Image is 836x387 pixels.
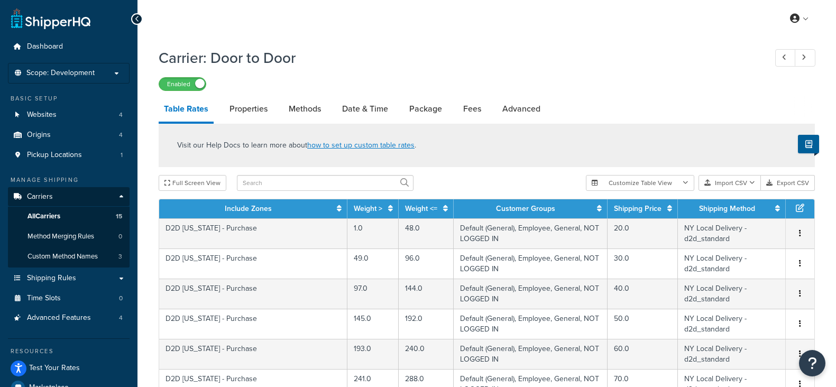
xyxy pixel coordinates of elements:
span: Time Slots [27,294,61,303]
p: Visit our Help Docs to learn more about . [177,140,416,151]
li: Pickup Locations [8,145,130,165]
td: Default (General), Employee, General, NOT LOGGED IN [454,279,608,309]
td: Default (General), Employee, General, NOT LOGGED IN [454,218,608,248]
td: NY Local Delivery - d2d_standard [678,218,786,248]
td: NY Local Delivery - d2d_standard [678,248,786,279]
li: Method Merging Rules [8,227,130,246]
li: Advanced Features [8,308,130,328]
button: Show Help Docs [798,135,819,153]
a: Origins4 [8,125,130,145]
div: Resources [8,347,130,356]
td: D2D [US_STATE] - Purchase [159,339,347,369]
td: 30.0 [608,248,678,279]
a: Date & Time [337,96,393,122]
button: Export CSV [761,175,815,191]
h1: Carrier: Door to Door [159,48,756,68]
span: Dashboard [27,42,63,51]
a: how to set up custom table rates [307,140,415,151]
a: Test Your Rates [8,358,130,377]
td: 193.0 [347,339,399,369]
a: Carriers [8,187,130,207]
a: Properties [224,96,273,122]
a: Advanced [497,96,546,122]
button: Import CSV [699,175,761,191]
td: D2D [US_STATE] - Purchase [159,279,347,309]
span: Carriers [27,192,53,201]
a: Customer Groups [496,203,555,214]
button: Open Resource Center [799,350,825,376]
td: 50.0 [608,309,678,339]
td: NY Local Delivery - d2d_standard [678,279,786,309]
td: 192.0 [399,309,454,339]
td: D2D [US_STATE] - Purchase [159,218,347,248]
li: Custom Method Names [8,247,130,266]
a: Fees [458,96,486,122]
li: Time Slots [8,289,130,308]
span: 3 [118,252,122,261]
span: 4 [119,110,123,119]
td: 96.0 [399,248,454,279]
a: Shipping Price [614,203,662,214]
span: Advanced Features [27,314,91,322]
td: 60.0 [608,339,678,369]
span: All Carriers [27,212,60,221]
span: Origins [27,131,51,140]
a: Package [404,96,447,122]
td: D2D [US_STATE] - Purchase [159,248,347,279]
a: Pickup Locations1 [8,145,130,165]
a: Advanced Features4 [8,308,130,328]
a: Method Merging Rules0 [8,227,130,246]
td: NY Local Delivery - d2d_standard [678,339,786,369]
td: 48.0 [399,218,454,248]
span: 1 [121,151,123,160]
td: NY Local Delivery - d2d_standard [678,309,786,339]
li: Websites [8,105,130,125]
td: 144.0 [399,279,454,309]
a: Table Rates [159,96,214,124]
a: Methods [283,96,326,122]
a: Weight > [354,203,382,214]
a: Custom Method Names3 [8,247,130,266]
span: 4 [119,131,123,140]
input: Search [237,175,414,191]
li: Dashboard [8,37,130,57]
span: Pickup Locations [27,151,82,160]
td: D2D [US_STATE] - Purchase [159,309,347,339]
a: Include Zones [225,203,272,214]
a: Shipping Method [699,203,755,214]
a: Websites4 [8,105,130,125]
li: Origins [8,125,130,145]
td: 1.0 [347,218,399,248]
td: Default (General), Employee, General, NOT LOGGED IN [454,309,608,339]
td: Default (General), Employee, General, NOT LOGGED IN [454,339,608,369]
button: Customize Table View [586,175,694,191]
label: Enabled [159,78,206,90]
span: Scope: Development [26,69,95,78]
span: 15 [116,212,122,221]
a: Weight <= [405,203,437,214]
span: Shipping Rules [27,274,76,283]
span: 4 [119,314,123,322]
div: Basic Setup [8,94,130,103]
span: 0 [119,294,123,303]
a: Time Slots0 [8,289,130,308]
span: 0 [118,232,122,241]
td: 40.0 [608,279,678,309]
li: Carriers [8,187,130,268]
td: Default (General), Employee, General, NOT LOGGED IN [454,248,608,279]
td: 49.0 [347,248,399,279]
a: Next Record [795,49,815,67]
span: Method Merging Rules [27,232,94,241]
span: Websites [27,110,57,119]
span: Custom Method Names [27,252,98,261]
a: Shipping Rules [8,269,130,288]
a: Previous Record [775,49,796,67]
span: Test Your Rates [29,364,80,373]
div: Manage Shipping [8,176,130,185]
td: 145.0 [347,309,399,339]
button: Full Screen View [159,175,226,191]
a: AllCarriers15 [8,207,130,226]
td: 20.0 [608,218,678,248]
